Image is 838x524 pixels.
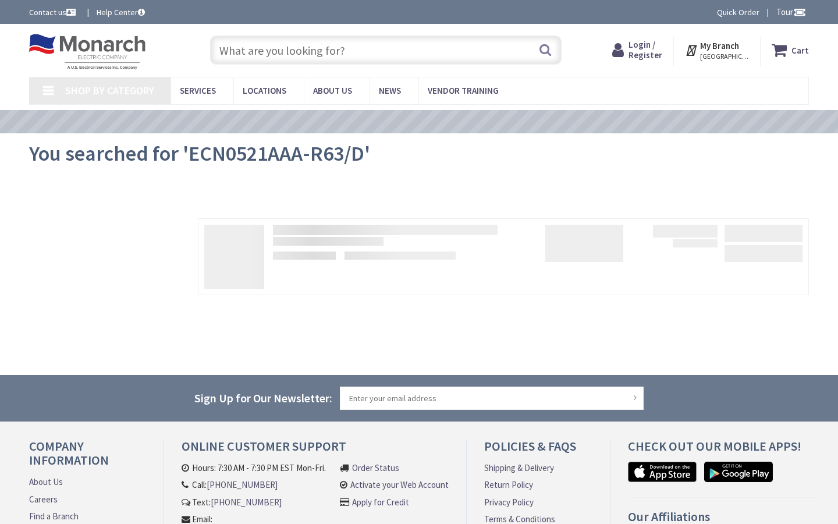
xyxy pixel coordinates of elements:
span: About Us [313,85,352,96]
a: [PHONE_NUMBER] [211,496,282,508]
h4: Company Information [29,439,146,476]
li: Hours: 7:30 AM - 7:30 PM EST Mon-Fri. [182,462,335,474]
input: Enter your email address [340,387,644,410]
span: Tour [776,6,806,17]
a: Careers [29,493,58,505]
li: Text: [182,496,335,508]
span: Login / Register [628,39,662,61]
span: Sign Up for Our Newsletter: [194,391,332,405]
a: VIEW OUR VIDEO TRAINING LIBRARY [308,116,512,129]
a: Cart [772,40,809,61]
a: Help Center [97,6,145,18]
a: About Us [29,476,63,488]
strong: My Branch [700,40,739,51]
img: Monarch Electric Company [29,34,145,70]
a: Contact us [29,6,78,18]
strong: Cart [791,40,809,61]
a: Find a Branch [29,510,79,522]
a: Quick Order [717,6,759,18]
a: Apply for Credit [352,496,409,508]
a: Return Policy [484,479,533,491]
span: Locations [243,85,286,96]
div: My Branch [GEOGRAPHIC_DATA], [GEOGRAPHIC_DATA] [685,40,750,61]
a: Login / Register [612,40,662,61]
h4: Policies & FAQs [484,439,592,462]
a: Order Status [352,462,399,474]
span: News [379,85,401,96]
a: Activate your Web Account [350,479,449,491]
span: Vendor Training [428,85,499,96]
input: What are you looking for? [210,36,562,65]
span: You searched for 'ECN0521AAA-R63/D' [29,140,370,167]
a: [PHONE_NUMBER] [207,479,278,491]
h4: Online Customer Support [182,439,449,462]
li: Call: [182,479,335,491]
span: [GEOGRAPHIC_DATA], [GEOGRAPHIC_DATA] [700,52,750,61]
h4: Check out Our Mobile Apps! [628,439,818,462]
span: Services [180,85,216,96]
a: Privacy Policy [484,496,534,508]
span: Shop By Category [65,84,154,97]
a: Shipping & Delivery [484,462,554,474]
